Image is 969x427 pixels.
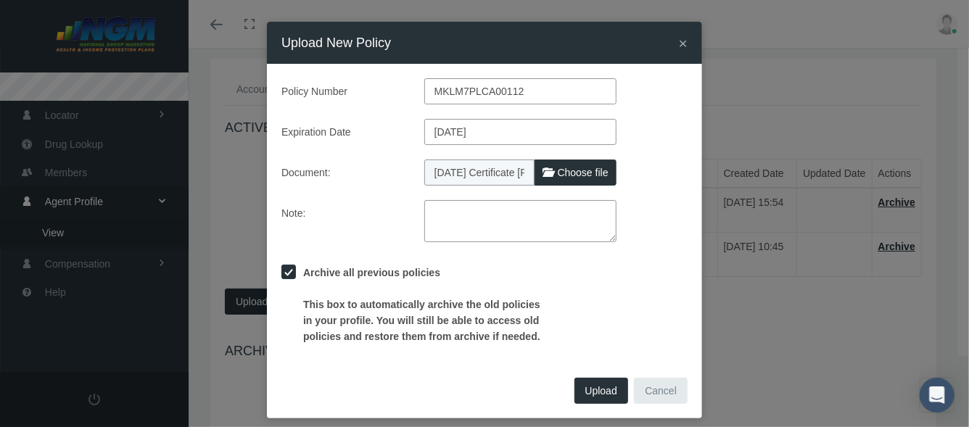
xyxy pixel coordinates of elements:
label: Expiration Date [271,119,413,145]
h4: Upload New Policy [281,33,391,53]
label: Policy Number [271,78,413,104]
span: Choose file [558,167,609,178]
div: Open Intercom Messenger [920,378,954,413]
label: Document: [271,159,413,186]
span: Upload [585,385,617,397]
span: × [679,35,688,51]
button: Cancel [634,378,688,404]
label: Note: [271,200,413,242]
button: Upload [574,378,628,404]
button: Close [679,36,688,51]
label: Archive all previous policies This box to automatically archive the old policies in your profile.... [296,265,545,344]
